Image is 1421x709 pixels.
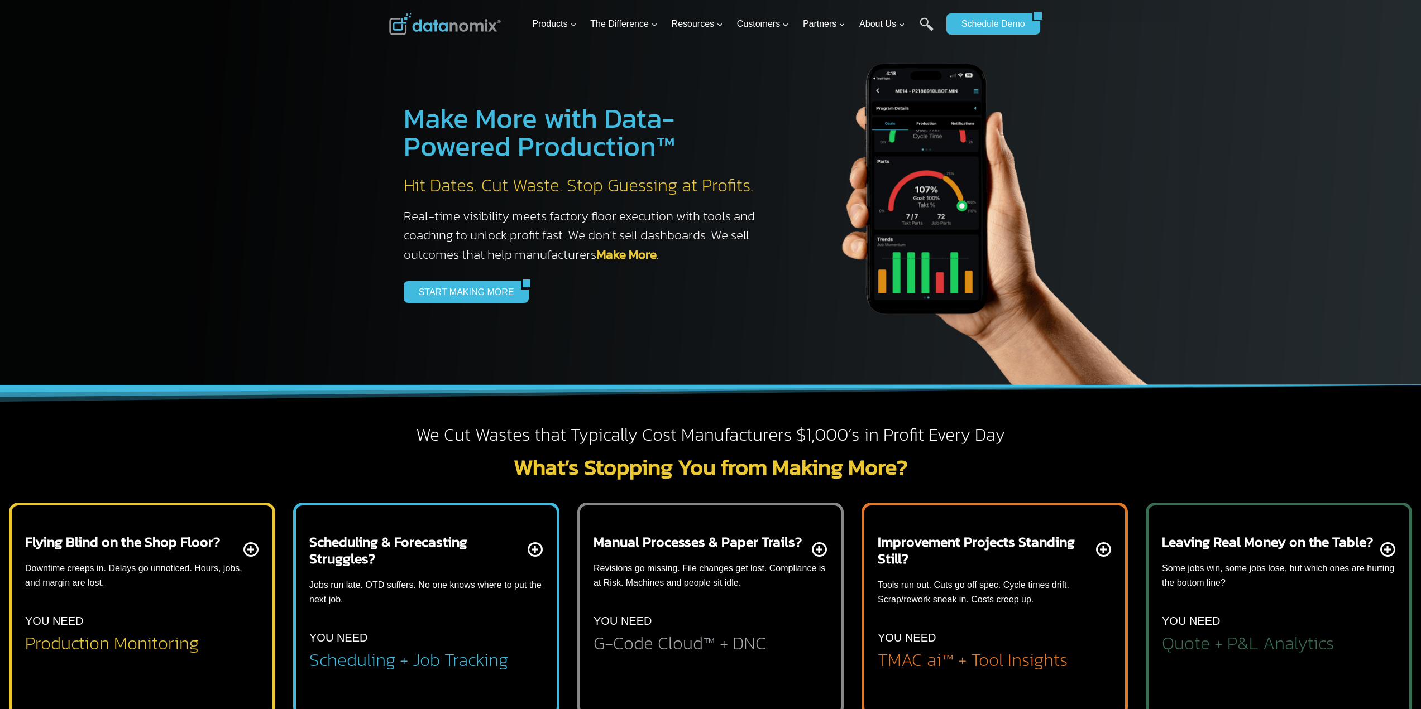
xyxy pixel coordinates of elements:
[920,17,934,42] a: Search
[389,423,1032,447] h2: We Cut Wastes that Typically Cost Manufacturers $1,000’s in Profit Every Day
[1365,655,1421,709] iframe: Chat Widget
[672,17,723,31] span: Resources
[946,13,1032,35] a: Schedule Demo
[594,612,652,630] p: YOU NEED
[1162,634,1334,652] h2: Quote + P&L Analytics
[1162,561,1396,590] p: Some jobs win, some jobs lose, but which ones are hurting the bottom line?
[878,533,1094,567] h2: Improvement Projects Standing Still?
[309,533,525,567] h2: Scheduling & Forecasting Struggles?
[404,281,521,302] a: START MAKING MORE
[309,578,543,606] p: Jobs run late. OTD suffers. No one knows where to put the next job.
[389,13,501,35] img: Datanomix
[6,512,185,703] iframe: Popup CTA
[789,22,1180,385] img: The Datanoix Mobile App available on Android and iOS Devices
[532,17,576,31] span: Products
[878,629,936,647] p: YOU NEED
[404,206,767,264] h3: Real-time visibility meets factory floor execution with tools and coaching to unlock profit fast....
[596,245,657,264] a: Make More
[389,456,1032,478] h2: What’s Stopping You from Making More?
[404,104,767,160] h1: Make More with Data-Powered Production™
[594,533,802,550] h2: Manual Processes & Paper Trails?
[590,17,658,31] span: The Difference
[1162,533,1373,550] h2: Leaving Real Money on the Table?
[1162,612,1220,630] p: YOU NEED
[309,651,508,669] h2: Scheduling + Job Tracking
[404,174,767,197] h2: Hit Dates. Cut Waste. Stop Guessing at Profits.
[594,634,766,652] h2: G-Code Cloud™ + DNC
[859,17,905,31] span: About Us
[594,561,827,590] p: Revisions go missing. File changes get lost. Compliance is at Risk. Machines and people sit idle.
[528,6,941,42] nav: Primary Navigation
[878,578,1112,606] p: Tools run out. Cuts go off spec. Cycle times drift. Scrap/rework sneak in. Costs creep up.
[309,629,367,647] p: YOU NEED
[878,651,1068,669] h2: TMAC ai™ + Tool Insights
[737,17,789,31] span: Customers
[803,17,845,31] span: Partners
